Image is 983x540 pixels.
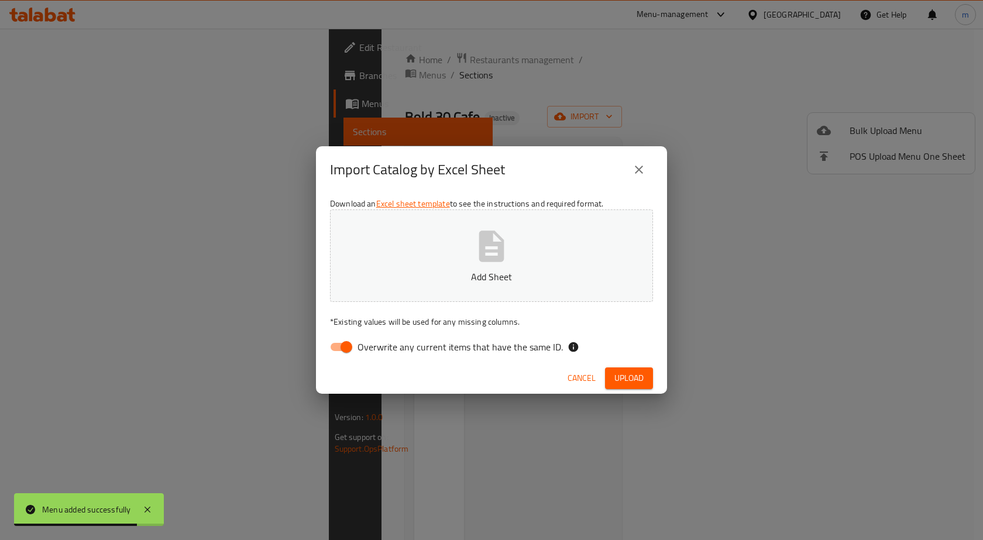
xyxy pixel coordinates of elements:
[42,503,131,516] div: Menu added successfully
[358,340,563,354] span: Overwrite any current items that have the same ID.
[568,341,579,353] svg: If the overwrite option isn't selected, then the items that match an existing ID will be ignored ...
[330,316,653,328] p: Existing values will be used for any missing columns.
[330,160,505,179] h2: Import Catalog by Excel Sheet
[605,367,653,389] button: Upload
[376,196,450,211] a: Excel sheet template
[614,371,644,386] span: Upload
[568,371,596,386] span: Cancel
[316,193,667,363] div: Download an to see the instructions and required format.
[330,209,653,302] button: Add Sheet
[348,270,635,284] p: Add Sheet
[563,367,600,389] button: Cancel
[625,156,653,184] button: close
